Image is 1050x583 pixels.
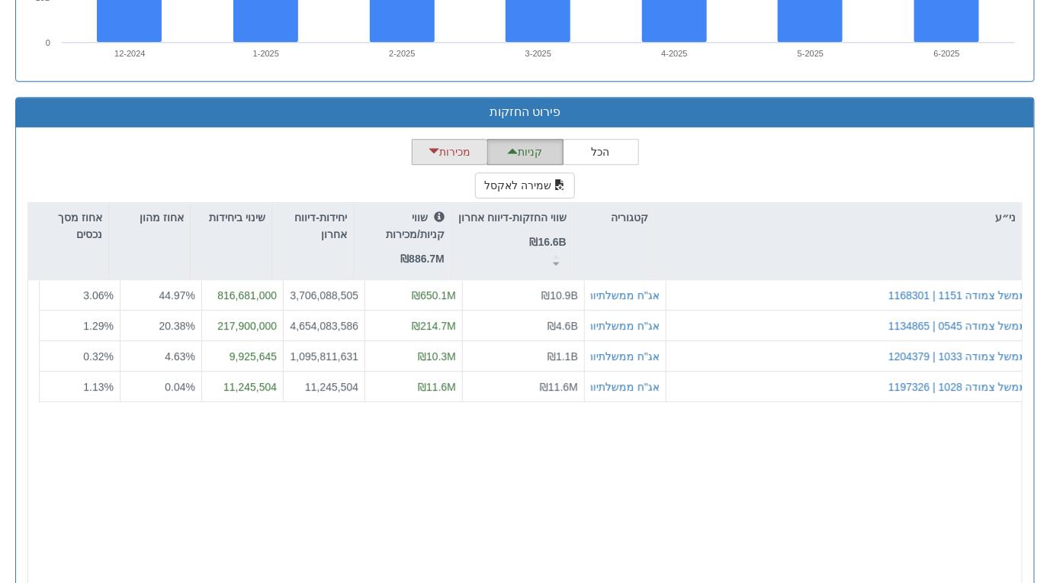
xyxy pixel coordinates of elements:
[278,209,347,243] p: יחידות-דיווח אחרון
[563,139,639,165] button: הכל
[661,49,687,58] text: 4-2025
[412,139,488,165] button: מכירות
[522,348,660,363] button: אג"ח ממשלתיות - צמודות מדד
[522,317,660,333] button: אג"ח ממשלתיות - צמודות מדד
[412,289,456,301] span: ₪650.1M
[127,317,195,333] div: 20.38 %
[888,288,1027,303] button: ממשל צמודה 1151 | 1168301
[888,317,1027,333] button: ממשל צמודה 0545 | 1134865
[547,319,578,331] span: ₪4.6B
[140,209,184,226] p: אחוז מהון
[525,49,551,58] text: 3-2025
[655,203,1022,232] div: ני״ע
[46,348,114,363] div: 0.32%
[209,209,265,226] p: שינוי ביחידות
[888,348,1027,363] button: ממשל צמודה 1033 | 1204379
[208,288,277,303] div: 816,681,000
[418,349,456,362] span: ₪10.3M
[46,317,114,333] div: 1.29%
[522,288,660,303] button: אג"ח ממשלתיות - צמודות מדד
[114,49,145,58] text: 12-2024
[475,172,576,198] button: שמירה לאקסל
[400,253,445,265] strong: ₪886.7M
[798,49,824,58] text: 5-2025
[290,288,358,303] div: 13,706,088,505
[208,317,277,333] div: 217,900,000
[208,378,277,394] div: 11,245,504
[412,319,456,331] span: ₪214.7M
[888,378,1027,394] button: ממשל צמודה 1028 | 1197326
[290,348,358,363] div: 1,095,811,631
[389,49,415,58] text: 2-2025
[418,380,456,392] span: ₪11.6M
[541,289,578,301] span: ₪10.9B
[360,209,445,243] p: שווי קניות/מכירות
[522,378,660,394] button: אג"ח ממשלתיות - צמודות מדד
[540,380,578,392] span: ₪11.6M
[487,139,564,165] button: קניות
[208,348,277,363] div: 9,925,645
[290,317,358,333] div: 4,654,083,586
[46,378,114,394] div: 1.13%
[253,49,279,58] text: 1-2025
[46,288,114,303] div: 3.06%
[290,378,358,394] div: 11,245,504
[547,349,578,362] span: ₪1.1B
[127,378,195,394] div: 0.04 %
[27,203,108,250] div: אחוז מסך נכסים
[530,236,567,248] strong: ₪16.6B
[27,105,1023,119] h3: פירוט החזקות
[127,348,195,363] div: 4.63 %
[127,288,195,303] div: 44.97 %
[459,209,567,226] p: שווי החזקות-דיווח אחרון
[46,38,50,47] text: 0
[573,203,654,232] div: קטגוריה
[934,49,960,58] text: 6-2025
